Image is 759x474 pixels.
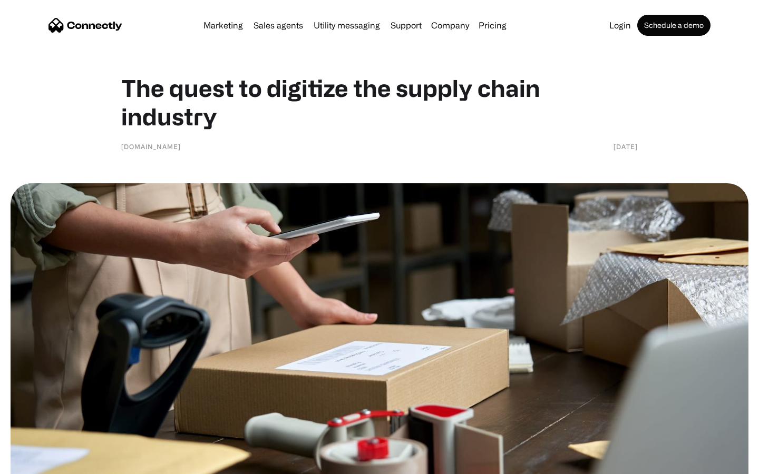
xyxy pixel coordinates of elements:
[48,17,122,33] a: home
[121,74,638,131] h1: The quest to digitize the supply chain industry
[431,18,469,33] div: Company
[249,21,307,29] a: Sales agents
[121,141,181,152] div: [DOMAIN_NAME]
[637,15,711,36] a: Schedule a demo
[474,21,511,29] a: Pricing
[428,18,472,33] div: Company
[309,21,384,29] a: Utility messaging
[386,21,426,29] a: Support
[11,456,63,470] aside: Language selected: English
[21,456,63,470] ul: Language list
[199,21,247,29] a: Marketing
[605,21,635,29] a: Login
[614,141,638,152] div: [DATE]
